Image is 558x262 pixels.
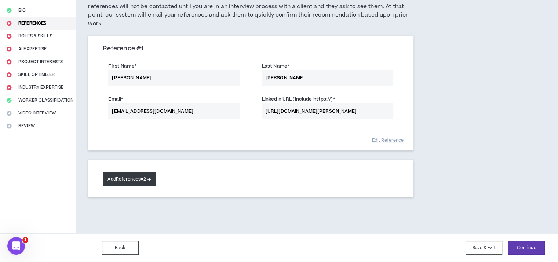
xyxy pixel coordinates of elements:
[466,241,502,255] button: Save & Exit
[103,45,399,53] h3: Reference # 1
[22,237,28,243] span: 1
[369,134,406,147] button: Edit Reference
[103,172,156,186] button: AddReferences#2
[508,241,545,255] button: Continue
[102,241,139,255] button: Back
[7,237,25,255] iframe: Intercom live chat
